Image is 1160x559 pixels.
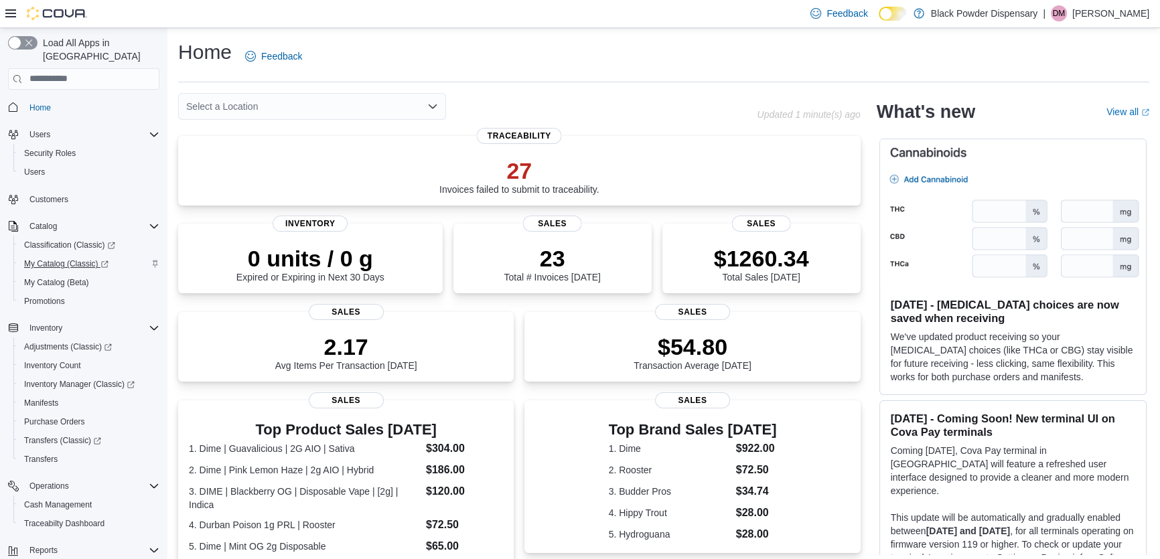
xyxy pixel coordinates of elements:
[24,258,108,269] span: My Catalog (Classic)
[24,320,68,336] button: Inventory
[19,164,50,180] a: Users
[189,485,421,511] dt: 3. DIME | Blackberry OG | Disposable Vape | [2g] | Indica
[714,245,809,283] div: Total Sales [DATE]
[24,499,92,510] span: Cash Management
[736,505,777,521] dd: $28.00
[13,292,165,311] button: Promotions
[275,333,417,371] div: Avg Items Per Transaction [DATE]
[736,526,777,542] dd: $28.00
[29,545,58,556] span: Reports
[19,256,159,272] span: My Catalog (Classic)
[19,414,90,430] a: Purchase Orders
[19,515,159,532] span: Traceabilty Dashboard
[19,237,159,253] span: Classification (Classic)
[19,145,81,161] a: Security Roles
[522,216,582,232] span: Sales
[3,189,165,209] button: Customers
[19,357,86,374] a: Inventory Count
[309,392,384,408] span: Sales
[655,392,730,408] span: Sales
[29,481,69,491] span: Operations
[427,101,438,112] button: Open list of options
[236,245,384,283] div: Expired or Expiring in Next 30 Days
[426,517,503,533] dd: $72.50
[24,379,135,390] span: Inventory Manager (Classic)
[926,526,1010,536] strong: [DATE] and [DATE]
[13,394,165,412] button: Manifests
[19,451,159,467] span: Transfers
[634,333,751,371] div: Transaction Average [DATE]
[1141,108,1149,116] svg: External link
[24,167,45,177] span: Users
[19,293,70,309] a: Promotions
[24,542,159,558] span: Reports
[13,514,165,533] button: Traceabilty Dashboard
[426,483,503,499] dd: $120.00
[826,7,867,20] span: Feedback
[24,478,159,494] span: Operations
[189,463,421,477] dt: 2. Dime | Pink Lemon Haze | 2g AIO | Hybrid
[24,360,81,371] span: Inventory Count
[426,538,503,554] dd: $65.00
[609,506,731,520] dt: 4. Hippy Trout
[24,542,63,558] button: Reports
[13,356,165,375] button: Inventory Count
[19,432,106,449] a: Transfers (Classic)
[13,273,165,292] button: My Catalog (Beta)
[1106,106,1149,117] a: View allExternal link
[24,240,115,250] span: Classification (Classic)
[736,483,777,499] dd: $34.74
[13,412,165,431] button: Purchase Orders
[19,274,159,291] span: My Catalog (Beta)
[736,441,777,457] dd: $922.00
[24,127,56,143] button: Users
[24,99,159,116] span: Home
[275,333,417,360] p: 2.17
[1072,5,1149,21] p: [PERSON_NAME]
[13,236,165,254] a: Classification (Classic)
[24,191,74,208] a: Customers
[19,376,140,392] a: Inventory Manager (Classic)
[931,5,1038,21] p: Black Powder Dispensary
[240,43,307,70] a: Feedback
[24,148,76,159] span: Security Roles
[24,320,159,336] span: Inventory
[891,298,1135,325] h3: [DATE] - [MEDICAL_DATA] choices are now saved when receiving
[19,145,159,161] span: Security Roles
[178,39,232,66] h1: Home
[19,414,159,430] span: Purchase Orders
[879,7,907,21] input: Dark Mode
[24,478,74,494] button: Operations
[24,218,159,234] span: Catalog
[13,375,165,394] a: Inventory Manager (Classic)
[236,245,384,272] p: 0 units / 0 g
[736,462,777,478] dd: $72.50
[24,416,85,427] span: Purchase Orders
[13,431,165,450] a: Transfers (Classic)
[3,98,165,117] button: Home
[426,462,503,478] dd: $186.00
[891,444,1135,497] p: Coming [DATE], Cova Pay terminal in [GEOGRAPHIC_DATA] will feature a refreshed user interface des...
[609,528,731,541] dt: 5. Hydroguana
[309,304,384,320] span: Sales
[24,218,62,234] button: Catalog
[891,330,1135,384] p: We've updated product receiving so your [MEDICAL_DATA] choices (like THCa or CBG) stay visible fo...
[13,450,165,469] button: Transfers
[3,217,165,236] button: Catalog
[426,441,503,457] dd: $304.00
[1053,5,1066,21] span: DM
[19,237,121,253] a: Classification (Classic)
[19,432,159,449] span: Transfers (Classic)
[38,36,159,63] span: Load All Apps in [GEOGRAPHIC_DATA]
[439,157,599,195] div: Invoices failed to submit to traceability.
[19,395,64,411] a: Manifests
[1043,5,1045,21] p: |
[609,442,731,455] dt: 1. Dime
[13,495,165,514] button: Cash Management
[13,163,165,181] button: Users
[19,451,63,467] a: Transfers
[477,128,562,144] span: Traceability
[757,109,860,120] p: Updated 1 minute(s) ago
[24,191,159,208] span: Customers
